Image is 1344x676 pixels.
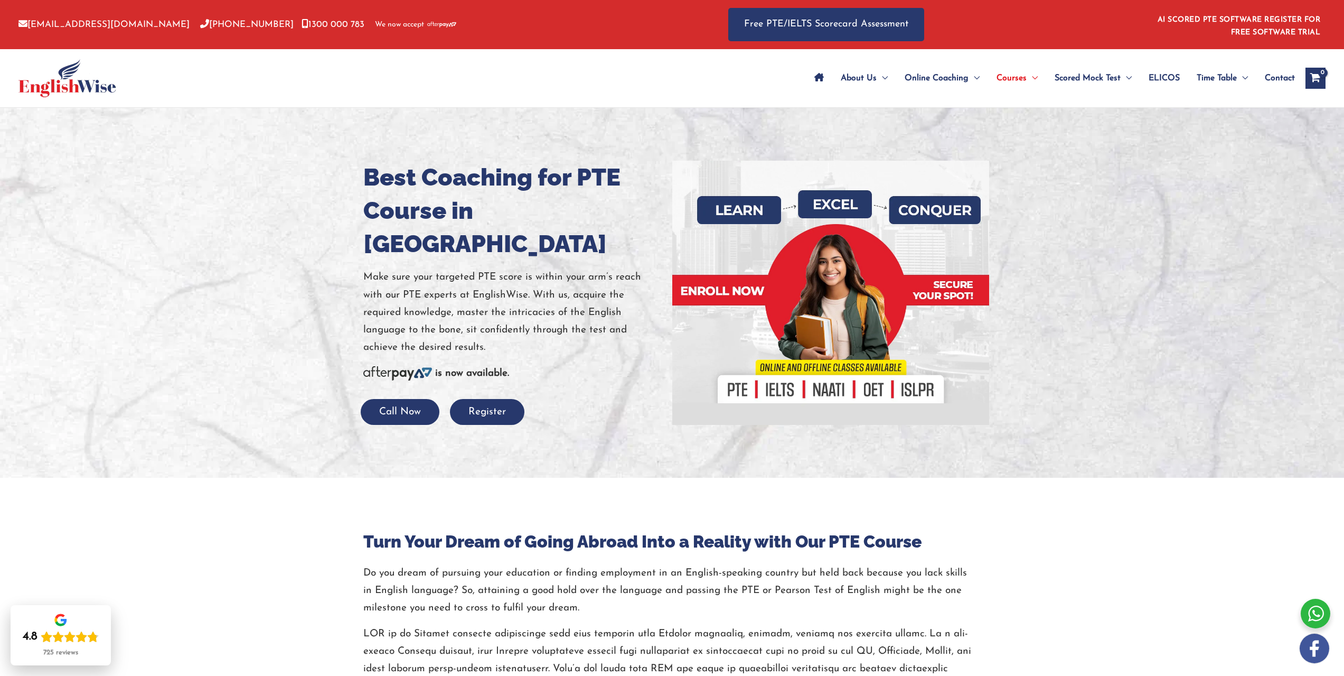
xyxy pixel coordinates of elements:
b: is now available. [435,368,509,378]
a: ELICOS [1140,60,1188,97]
img: cropped-ew-logo [18,59,116,97]
a: Register [450,407,524,417]
span: Online Coaching [905,60,969,97]
h1: Best Coaching for PTE Course in [GEOGRAPHIC_DATA] [363,161,664,261]
span: We now accept [375,20,424,30]
img: Afterpay-Logo [427,22,456,27]
span: Menu Toggle [1027,60,1038,97]
img: white-facebook.png [1300,634,1329,663]
img: Afterpay-Logo [363,366,432,381]
div: Rating: 4.8 out of 5 [23,629,99,644]
a: Time TableMenu Toggle [1188,60,1256,97]
a: Online CoachingMenu Toggle [896,60,988,97]
div: 4.8 [23,629,37,644]
a: Call Now [361,407,439,417]
a: Contact [1256,60,1295,97]
a: Scored Mock TestMenu Toggle [1046,60,1140,97]
p: Do you dream of pursuing your education or finding employment in an English-speaking country but ... [363,564,973,617]
a: 1300 000 783 [302,20,364,29]
a: CoursesMenu Toggle [988,60,1046,97]
span: Courses [997,60,1027,97]
button: Register [450,399,524,425]
h3: Turn Your Dream of Going Abroad Into a Reality with Our PTE Course [363,531,973,553]
a: [EMAIL_ADDRESS][DOMAIN_NAME] [18,20,190,29]
a: About UsMenu Toggle [832,60,896,97]
aside: Header Widget 1 [1151,7,1326,42]
p: Make sure your targeted PTE score is within your arm’s reach with our PTE experts at EnglishWise.... [363,268,664,356]
span: Contact [1265,60,1295,97]
span: Menu Toggle [969,60,980,97]
a: AI SCORED PTE SOFTWARE REGISTER FOR FREE SOFTWARE TRIAL [1158,16,1321,36]
span: ELICOS [1149,60,1180,97]
span: Menu Toggle [877,60,888,97]
nav: Site Navigation: Main Menu [806,60,1295,97]
a: View Shopping Cart, empty [1305,68,1326,89]
a: Free PTE/IELTS Scorecard Assessment [728,8,924,41]
span: About Us [841,60,877,97]
span: Time Table [1197,60,1237,97]
span: Menu Toggle [1121,60,1132,97]
span: Menu Toggle [1237,60,1248,97]
span: Scored Mock Test [1055,60,1121,97]
div: 725 reviews [43,649,78,657]
a: [PHONE_NUMBER] [200,20,294,29]
button: Call Now [361,399,439,425]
